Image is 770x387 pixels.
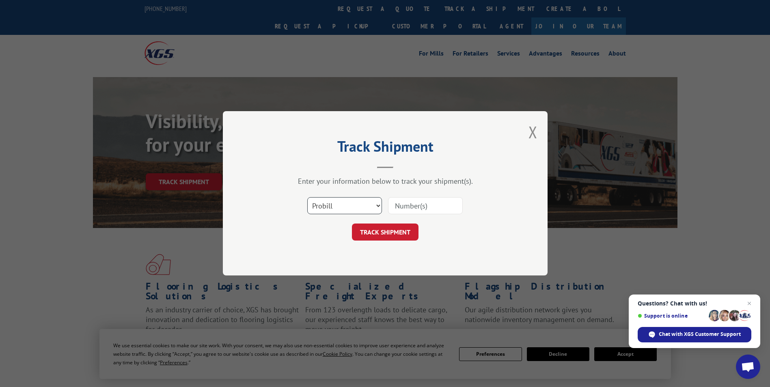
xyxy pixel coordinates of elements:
[638,327,751,342] div: Chat with XGS Customer Support
[263,141,507,156] h2: Track Shipment
[352,224,418,241] button: TRACK SHIPMENT
[638,300,751,307] span: Questions? Chat with us!
[388,198,463,215] input: Number(s)
[638,313,706,319] span: Support is online
[659,331,741,338] span: Chat with XGS Customer Support
[744,299,754,308] span: Close chat
[736,355,760,379] div: Open chat
[263,177,507,186] div: Enter your information below to track your shipment(s).
[528,121,537,143] button: Close modal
